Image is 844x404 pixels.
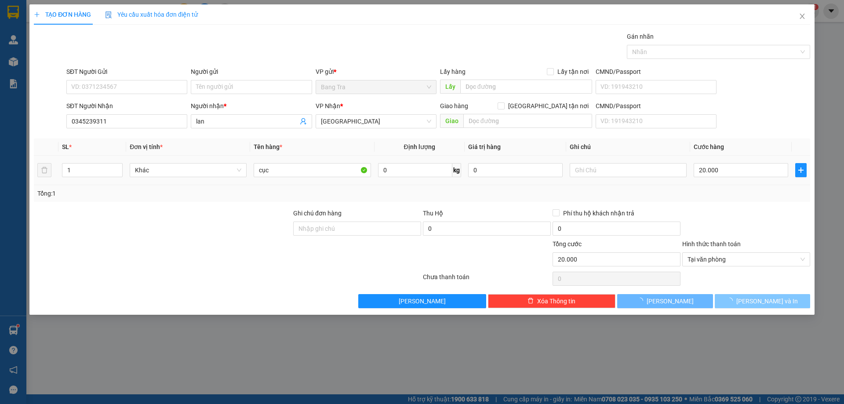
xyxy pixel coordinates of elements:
[422,272,552,288] div: Chưa thanh toán
[293,222,421,236] input: Ghi chú đơn hàng
[682,240,741,247] label: Hình thức thanh toán
[463,114,592,128] input: Dọc đường
[553,240,582,247] span: Tổng cước
[637,298,647,304] span: loading
[316,102,340,109] span: VP Nhận
[254,143,282,150] span: Tên hàng
[440,114,463,128] span: Giao
[527,298,534,305] span: delete
[570,163,687,177] input: Ghi Chú
[399,296,446,306] span: [PERSON_NAME]
[795,163,807,177] button: plus
[627,33,654,40] label: Gán nhãn
[254,163,371,177] input: VD: Bàn, Ghế
[84,38,173,50] div: 0369383297
[468,143,501,150] span: Giá trị hàng
[460,80,592,94] input: Dọc đường
[617,294,713,308] button: [PERSON_NAME]
[440,68,466,75] span: Lấy hàng
[7,8,21,18] span: Gửi:
[566,138,690,156] th: Ghi chú
[688,253,805,266] span: Tại văn phòng
[440,102,468,109] span: Giao hàng
[796,167,806,174] span: plus
[37,189,326,198] div: Tổng: 1
[554,67,592,76] span: Lấy tận nơi
[105,11,112,18] img: icon
[7,18,78,29] div: Nguyên
[7,7,78,18] div: Bang Tra
[537,296,575,306] span: Xóa Thông tin
[423,210,443,217] span: Thu Hộ
[7,55,79,66] div: 30.000
[488,294,616,308] button: deleteXóa Thông tin
[191,67,312,76] div: Người gửi
[727,298,736,304] span: loading
[105,11,198,18] span: Yêu cầu xuất hóa đơn điện tử
[404,143,435,150] span: Định lượng
[715,294,810,308] button: [PERSON_NAME] và In
[452,163,461,177] span: kg
[7,56,20,66] span: CR :
[799,13,806,20] span: close
[191,101,312,111] div: Người nhận
[84,7,173,27] div: [GEOGRAPHIC_DATA]
[300,118,307,125] span: user-add
[468,163,563,177] input: 0
[7,29,78,41] div: 0352978779
[316,67,437,76] div: VP gửi
[790,4,815,29] button: Close
[293,210,342,217] label: Ghi chú đơn hàng
[62,143,69,150] span: SL
[560,208,638,218] span: Phí thu hộ khách nhận trả
[694,143,724,150] span: Cước hàng
[37,163,51,177] button: delete
[84,7,105,17] span: Nhận:
[596,101,717,111] div: CMND/Passport
[736,296,798,306] span: [PERSON_NAME] và In
[130,143,163,150] span: Đơn vị tính
[505,101,592,111] span: [GEOGRAPHIC_DATA] tận nơi
[358,294,486,308] button: [PERSON_NAME]
[321,80,431,94] span: Bang Tra
[647,296,694,306] span: [PERSON_NAME]
[321,115,431,128] span: Sài Gòn
[66,101,187,111] div: SĐT Người Nhận
[84,27,173,38] div: My ngoc
[34,11,91,18] span: TẠO ĐƠN HÀNG
[135,164,241,177] span: Khác
[596,67,717,76] div: CMND/Passport
[66,67,187,76] div: SĐT Người Gửi
[440,80,460,94] span: Lấy
[34,11,40,18] span: plus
